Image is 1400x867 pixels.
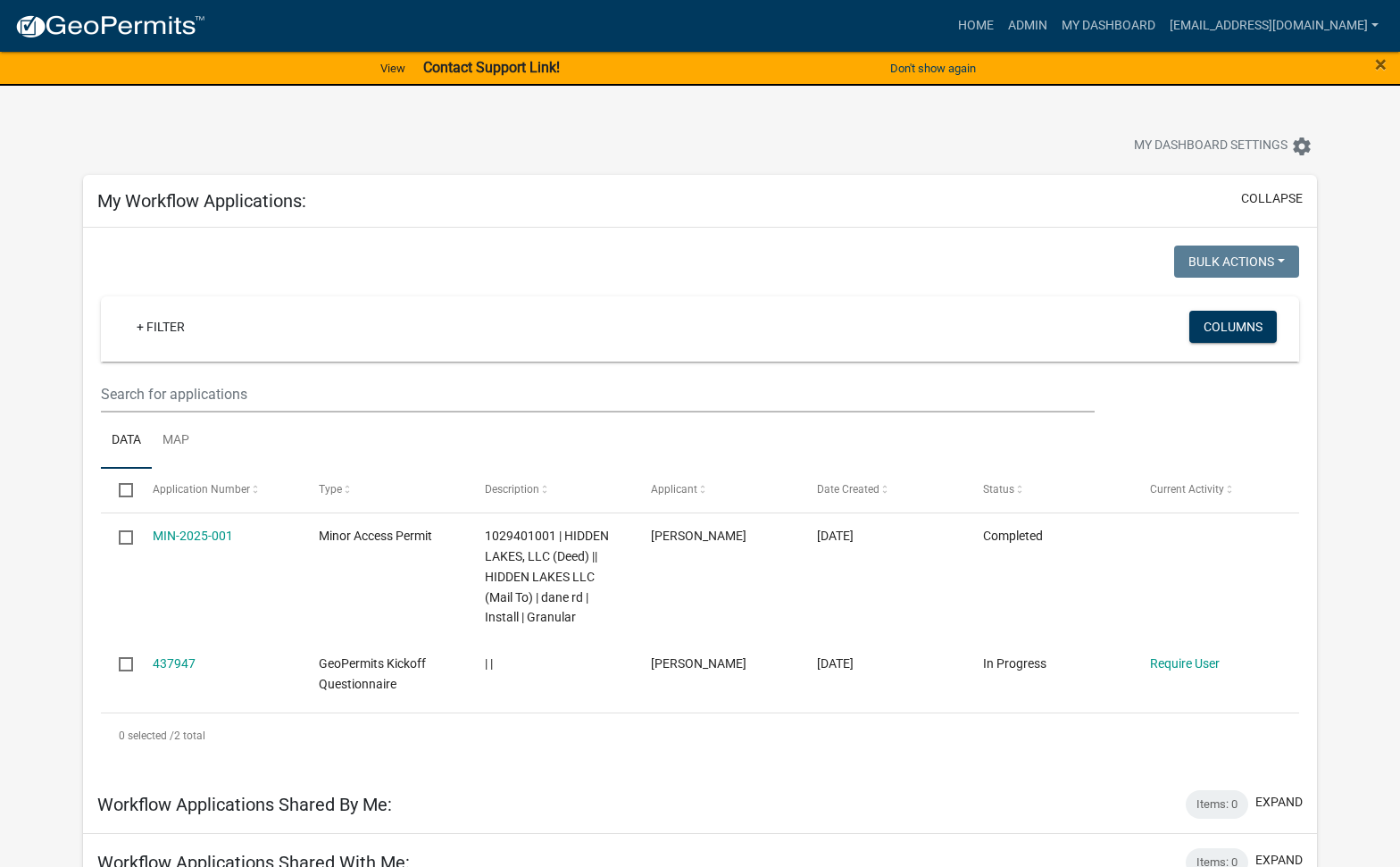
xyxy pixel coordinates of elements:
[468,469,634,512] datatable-header-cell: Description
[485,529,609,624] span: 1029401001 | HIDDEN LAKES, LLC (Deed) || HIDDEN LAKES LLC (Mail To) | dane rd | Install | Granular
[1291,136,1312,157] i: settings
[651,529,746,543] span: Shannon Smith
[152,413,200,470] a: Map
[1189,311,1277,343] button: Columns
[122,311,199,343] a: + Filter
[319,656,426,691] span: GeoPermits Kickoff Questionnaire
[153,529,233,543] a: MIN-2025-001
[983,656,1046,671] span: In Progress
[1132,469,1298,512] datatable-header-cell: Current Activity
[101,413,152,470] a: Data
[1150,656,1220,671] a: Require User
[119,729,174,742] span: 0 selected /
[101,376,1095,413] input: Search for applications
[817,656,854,671] span: 06/18/2025
[1186,790,1248,819] div: Items: 0
[983,483,1014,496] span: Status
[1054,9,1162,43] a: My Dashboard
[1120,129,1327,163] button: My Dashboard Settingssettings
[817,529,854,543] span: 07/17/2025
[883,54,983,83] button: Don't show again
[1162,9,1386,43] a: [EMAIL_ADDRESS][DOMAIN_NAME]
[302,469,468,512] datatable-header-cell: Type
[153,483,250,496] span: Application Number
[485,656,493,671] span: | |
[651,656,746,671] span: Shannon Smith
[983,529,1043,543] span: Completed
[634,469,800,512] datatable-header-cell: Applicant
[97,794,392,815] h5: Workflow Applications Shared By Me:
[1001,9,1054,43] a: Admin
[817,483,879,496] span: Date Created
[97,190,306,212] h5: My Workflow Applications:
[423,59,560,76] strong: Contact Support Link!
[153,656,196,671] a: 437947
[485,483,539,496] span: Description
[800,469,966,512] datatable-header-cell: Date Created
[1375,52,1387,77] span: ×
[951,9,1001,43] a: Home
[1174,246,1299,278] button: Bulk Actions
[651,483,697,496] span: Applicant
[966,469,1132,512] datatable-header-cell: Status
[1134,136,1287,157] span: My Dashboard Settings
[83,228,1316,776] div: collapse
[1255,793,1303,812] button: expand
[136,469,302,512] datatable-header-cell: Application Number
[1241,189,1303,208] button: collapse
[319,529,432,543] span: Minor Access Permit
[101,469,135,512] datatable-header-cell: Select
[373,54,412,83] a: View
[1375,54,1387,75] button: Close
[101,713,1298,758] div: 2 total
[319,483,342,496] span: Type
[1150,483,1224,496] span: Current Activity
